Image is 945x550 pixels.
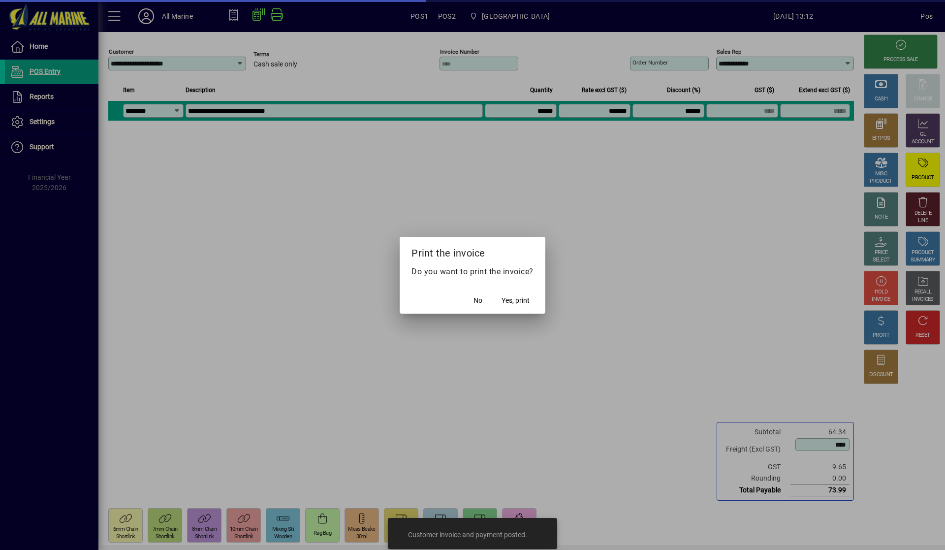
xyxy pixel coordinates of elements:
[473,295,482,306] span: No
[462,292,494,310] button: No
[498,292,534,310] button: Yes, print
[502,295,530,306] span: Yes, print
[400,237,545,265] h2: Print the invoice
[411,266,534,278] p: Do you want to print the invoice?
